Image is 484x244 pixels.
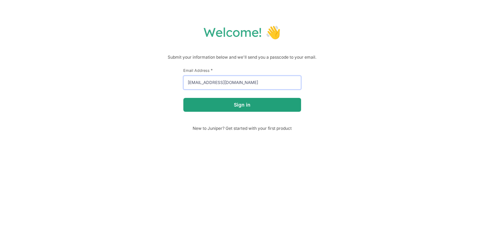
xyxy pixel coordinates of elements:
[7,24,477,40] h1: Welcome! 👋
[183,68,301,73] label: Email Address
[211,68,213,73] span: This field is required.
[183,98,301,112] button: Sign in
[183,126,301,131] span: New to Juniper? Get started with your first product
[183,76,301,90] input: email@example.com
[7,54,477,61] p: Submit your information below and we'll send you a passcode to your email.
